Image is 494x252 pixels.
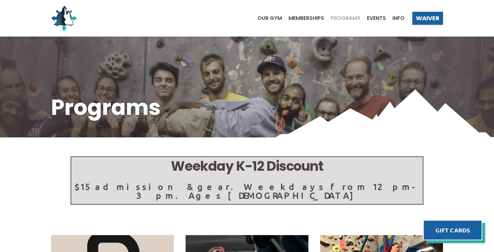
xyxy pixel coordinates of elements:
a: Waiver [412,12,443,25]
p: $15 admission & gear. Weekdays from 12pm-3pm. Ages [DEMOGRAPHIC_DATA] [71,182,423,200]
span: Waiver [416,15,439,21]
span: Events [367,16,386,21]
span: Memberships [288,16,324,21]
a: Info [386,16,404,21]
span: Programs [331,16,360,21]
span: Info [392,16,404,21]
a: Our Gym [251,16,282,21]
img: North Wall Logo [51,5,77,31]
h5: Weekday K-12 Discount [71,157,423,176]
a: Programs [324,16,360,21]
a: Memberships [282,16,324,21]
a: Events [360,16,386,21]
span: Our Gym [257,16,282,21]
